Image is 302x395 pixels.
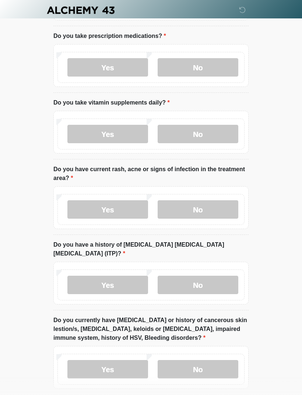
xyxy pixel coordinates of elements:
label: No [158,360,238,378]
label: Do you currently have [MEDICAL_DATA] or history of cancerous skin lestion/s, [MEDICAL_DATA], kelo... [53,316,249,342]
label: Yes [67,200,148,219]
label: Do you take prescription medications? [53,32,166,40]
label: No [158,276,238,294]
label: No [158,58,238,77]
label: Yes [67,58,148,77]
label: Yes [67,360,148,378]
img: Alchemy 43 Logo [46,6,115,15]
label: Yes [67,125,148,143]
label: No [158,125,238,143]
label: Do you have current rash, acne or signs of infection in the treatment area? [53,165,249,183]
label: Do you have a history of [MEDICAL_DATA] [MEDICAL_DATA] [MEDICAL_DATA] (ITP)? [53,240,249,258]
label: Yes [67,276,148,294]
label: No [158,200,238,219]
label: Do you take vitamin supplements daily? [53,98,170,107]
